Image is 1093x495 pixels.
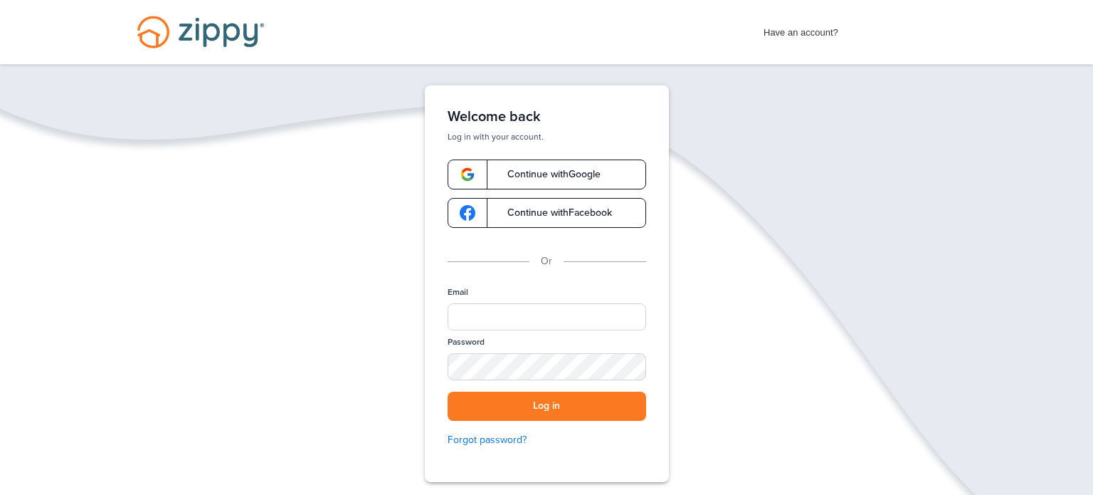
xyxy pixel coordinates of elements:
[448,198,646,228] a: google-logoContinue withFacebook
[448,336,485,348] label: Password
[448,353,646,380] input: Password
[493,170,601,179] span: Continue with Google
[448,160,646,189] a: google-logoContinue withGoogle
[493,208,612,218] span: Continue with Facebook
[541,254,552,269] p: Or
[764,18,838,41] span: Have an account?
[460,205,475,221] img: google-logo
[448,303,646,330] input: Email
[448,432,646,448] a: Forgot password?
[448,108,646,125] h1: Welcome back
[448,131,646,142] p: Log in with your account.
[448,392,646,421] button: Log in
[448,286,468,298] label: Email
[460,167,475,182] img: google-logo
